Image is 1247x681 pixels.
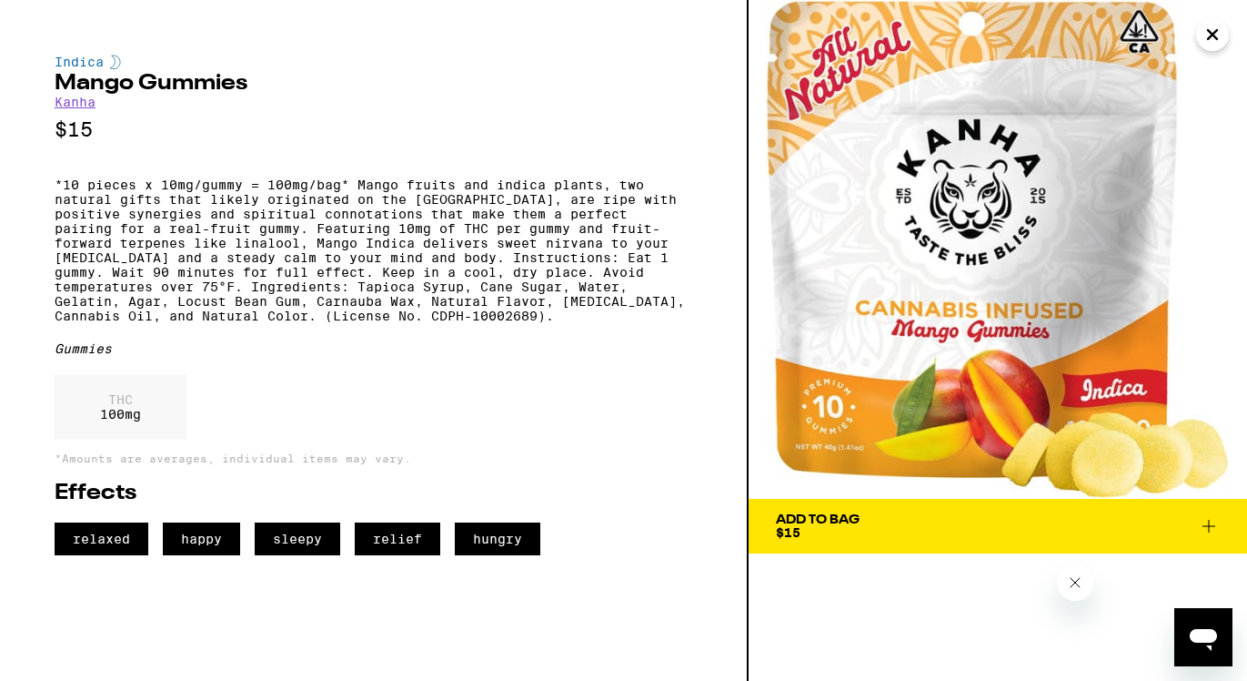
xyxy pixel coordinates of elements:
div: Indica [55,55,692,69]
iframe: Close message [1057,564,1093,601]
div: 100 mg [55,374,186,440]
h2: Effects [55,483,692,504]
button: Add To Bag$15 [749,499,1247,554]
button: Close [1196,18,1229,51]
p: $15 [55,118,692,141]
p: *Amounts are averages, individual items may vary. [55,452,692,464]
div: Add To Bag [776,513,860,526]
h2: Mango Gummies [55,73,692,95]
a: Kanha [55,95,96,109]
p: THC [100,392,141,407]
span: hungry [455,523,540,555]
span: Hi. Need any help? [11,13,131,27]
img: indicaColor.svg [110,55,121,69]
span: relaxed [55,523,148,555]
div: Gummies [55,341,692,356]
span: $15 [776,525,800,540]
p: *10 pieces x 10mg/gummy = 100mg/bag* Mango fruits and indica plants, two natural gifts that likel... [55,178,692,323]
iframe: Button to launch messaging window [1174,608,1232,666]
span: happy [163,523,240,555]
span: sleepy [255,523,340,555]
span: relief [355,523,440,555]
